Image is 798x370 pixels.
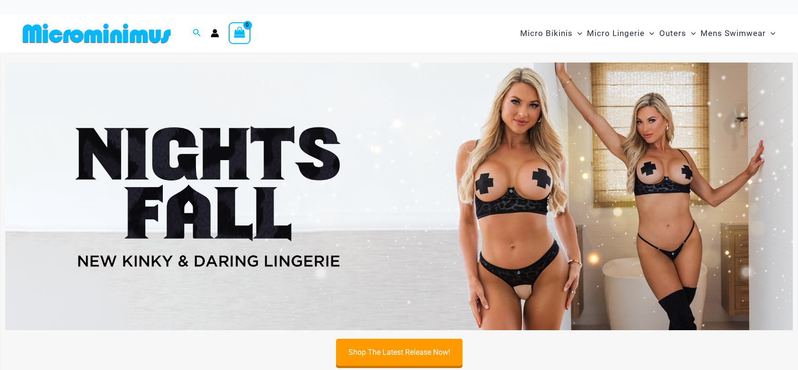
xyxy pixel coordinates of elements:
a: View Shopping Cart, empty [229,22,250,44]
a: Shop The Latest Release Now! [336,339,462,366]
span: Mens Swimwear [700,21,766,45]
img: MM SHOP LOGO FLAT [19,23,175,44]
span: Outers [659,21,686,45]
span: Menu Toggle [573,21,582,45]
nav: Site Navigation [516,18,779,49]
a: Search icon link [193,27,201,39]
a: Account icon link [211,29,219,37]
a: Micro LingerieMenu ToggleMenu Toggle [585,19,656,48]
span: Micro Lingerie [587,21,645,45]
a: Mens SwimwearMenu ToggleMenu Toggle [698,19,778,48]
img: Night's Fall Silver Leopard Pack [5,63,793,331]
span: Menu Toggle [645,21,654,45]
span: Menu Toggle [686,21,696,45]
a: Micro BikinisMenu ToggleMenu Toggle [518,19,585,48]
span: Micro Bikinis [520,21,573,45]
a: OutersMenu ToggleMenu Toggle [657,19,698,48]
span: Menu Toggle [766,21,775,45]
